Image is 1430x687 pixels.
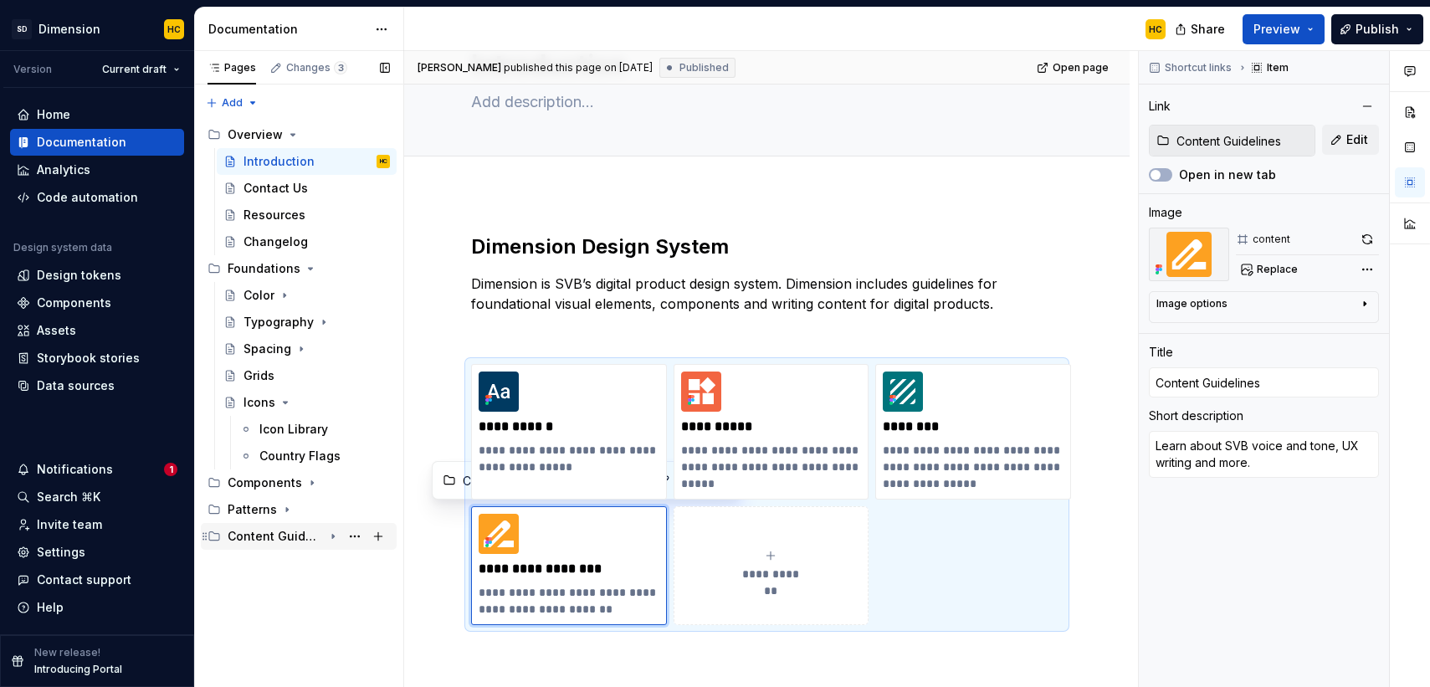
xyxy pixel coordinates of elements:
[10,290,184,316] a: Components
[201,255,397,282] div: Foundations
[3,11,191,47] button: SDDimensionHC
[1149,367,1379,397] input: Add title
[243,287,274,304] div: Color
[1165,61,1232,74] span: Shortcut links
[286,61,347,74] div: Changes
[217,362,397,389] a: Grids
[1149,23,1162,36] div: HC
[222,96,243,110] span: Add
[1149,98,1171,115] div: Link
[243,233,308,250] div: Changelog
[1149,431,1379,478] textarea: Learn about SVB voice and tone, UX writing and more.
[201,121,397,550] div: Page tree
[10,262,184,289] a: Design tokens
[681,372,721,412] img: b5cc74aa-0e5b-41d6-b792-cd0434928b9b.svg
[208,61,256,74] div: Pages
[1253,21,1300,38] span: Preview
[10,484,184,510] button: Search ⌘K
[1257,263,1298,276] span: Replace
[1322,125,1379,155] button: Edit
[380,153,387,170] div: HC
[1053,61,1109,74] span: Open page
[201,496,397,523] div: Patterns
[243,314,314,331] div: Typography
[1149,408,1243,424] div: Short description
[504,61,653,74] div: published this page on [DATE]
[10,594,184,621] button: Help
[217,309,397,336] a: Typography
[1156,297,1228,310] div: Image options
[1356,21,1399,38] span: Publish
[10,129,184,156] a: Documentation
[10,539,184,566] a: Settings
[37,544,85,561] div: Settings
[217,389,397,416] a: Icons
[228,126,283,143] div: Overview
[1166,14,1236,44] button: Share
[1032,56,1116,79] a: Open page
[217,228,397,255] a: Changelog
[259,421,328,438] div: Icon Library
[37,461,113,478] div: Notifications
[228,501,277,518] div: Patterns
[201,91,264,115] button: Add
[10,101,184,128] a: Home
[479,514,519,554] img: 1a96ac7d-ee62-4dca-bd57-ec0e75b8edaf.svg
[10,184,184,211] a: Code automation
[228,474,302,491] div: Components
[1191,21,1225,38] span: Share
[167,23,181,36] div: HC
[1253,233,1290,246] div: content
[37,599,64,616] div: Help
[217,202,397,228] a: Resources
[37,572,131,588] div: Contact support
[10,317,184,344] a: Assets
[1144,56,1239,79] button: Shortcut links
[37,106,70,123] div: Home
[243,180,308,197] div: Contact Us
[37,267,121,284] div: Design tokens
[243,341,291,357] div: Spacing
[37,350,140,367] div: Storybook stories
[95,58,187,81] button: Current draft
[217,175,397,202] a: Contact Us
[1149,344,1173,361] div: Title
[37,295,111,311] div: Components
[201,121,397,148] div: Overview
[1236,258,1305,281] button: Replace
[679,61,729,74] span: Published
[37,189,138,206] div: Code automation
[12,19,32,39] div: SD
[201,523,397,550] div: Content Guidelines
[37,377,115,394] div: Data sources
[243,153,315,170] div: Introduction
[217,336,397,362] a: Spacing
[37,134,126,151] div: Documentation
[233,443,397,469] a: Country Flags
[883,372,923,412] img: cfa35a59-227d-4229-aaa2-5c08acb5fb84.svg
[418,61,501,74] span: [PERSON_NAME]
[34,663,122,676] p: Introducing Portal
[37,322,76,339] div: Assets
[37,516,102,533] div: Invite team
[1331,14,1423,44] button: Publish
[228,260,300,277] div: Foundations
[233,416,397,443] a: Icon Library
[208,21,366,38] div: Documentation
[334,61,347,74] span: 3
[471,233,1063,260] h2: Dimension Design System
[243,367,274,384] div: Grids
[217,148,397,175] a: IntroductionHC
[102,63,167,76] span: Current draft
[228,528,323,545] div: Content Guidelines
[34,646,100,659] p: New release!
[10,156,184,183] a: Analytics
[164,463,177,476] span: 1
[10,372,184,399] a: Data sources
[1149,228,1229,281] img: 1a96ac7d-ee62-4dca-bd57-ec0e75b8edaf.svg
[1346,131,1368,148] span: Edit
[37,489,100,505] div: Search ⌘K
[10,345,184,372] a: Storybook stories
[217,282,397,309] a: Color
[259,448,341,464] div: Country Flags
